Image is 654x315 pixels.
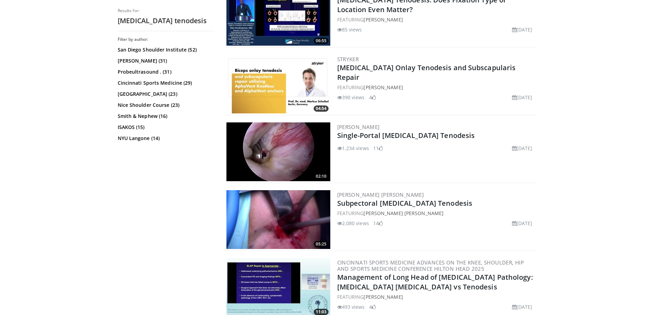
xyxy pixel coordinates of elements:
li: 11 [373,145,383,152]
span: 05:25 [314,241,329,247]
li: [DATE] [512,303,532,311]
span: 04:54 [314,105,329,112]
img: 48de5106-7802-4964-add5-08705fb64288.300x170_q85_crop-smart_upscale.jpg [226,190,330,249]
a: [PERSON_NAME] [PERSON_NAME] [337,191,424,198]
a: Cincinnati Sports Medicine Advances on the Knee, Shoulder, Hip and Sports Medicine Conference Hil... [337,259,524,272]
div: FEATURING [337,293,535,300]
a: 04:54 [226,55,330,113]
li: [DATE] [512,26,532,33]
a: NYU Langone (14) [118,135,213,142]
img: f0e53f01-d5db-4f12-81ed-ecc49cba6117.300x170_q85_crop-smart_upscale.jpg [226,55,330,113]
a: [PERSON_NAME] [PERSON_NAME] [364,210,444,216]
a: Nice Shoulder Course (23) [118,102,213,109]
li: 2,080 views [337,220,369,227]
a: Smith & Nephew (16) [118,113,213,120]
a: Management of Long Head of [MEDICAL_DATA] Pathology: [MEDICAL_DATA] [MEDICAL_DATA] vs Tenodesis [337,272,533,291]
h2: [MEDICAL_DATA] tenodesis [118,16,215,25]
a: 05:25 [226,190,330,249]
li: 493 views [337,303,365,311]
a: Cincinnati Sports Medicine (29) [118,80,213,86]
div: FEATURING [337,210,535,217]
a: Subpectoral [MEDICAL_DATA] Tenodesis [337,198,473,208]
p: Results for: [118,8,215,13]
a: San Diego Shoulder Institute (52) [118,46,213,53]
a: [PERSON_NAME] (31) [118,57,213,64]
li: 14 [373,220,383,227]
a: Stryker [337,56,359,63]
li: 4 [369,94,376,101]
h3: Filter by author: [118,37,215,42]
span: 06:55 [314,38,329,44]
div: FEATURING [337,16,535,23]
span: 11:03 [314,309,329,315]
a: [PERSON_NAME] [337,123,380,130]
a: [PERSON_NAME] [364,16,403,23]
div: FEATURING [337,84,535,91]
a: Probeultrasound . (31) [118,68,213,75]
span: 02:10 [314,173,329,179]
a: 02:10 [226,122,330,181]
li: 390 views [337,94,365,101]
li: [DATE] [512,94,532,101]
a: [PERSON_NAME] [364,84,403,91]
li: [DATE] [512,220,532,227]
li: 1,234 views [337,145,369,152]
a: Single-Portal [MEDICAL_DATA] Tenodesis [337,131,475,140]
li: 4 [369,303,376,311]
li: [DATE] [512,145,532,152]
img: 513cc5df-987e-4929-b6c9-4df35384bf72.300x170_q85_crop-smart_upscale.jpg [226,122,330,181]
a: [MEDICAL_DATA] Onlay Tenodesis and Subscapularis Repair [337,63,516,82]
a: [PERSON_NAME] [364,294,403,300]
a: ISAKOS (15) [118,124,213,131]
a: [GEOGRAPHIC_DATA] (23) [118,91,213,98]
li: 85 views [337,26,362,33]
